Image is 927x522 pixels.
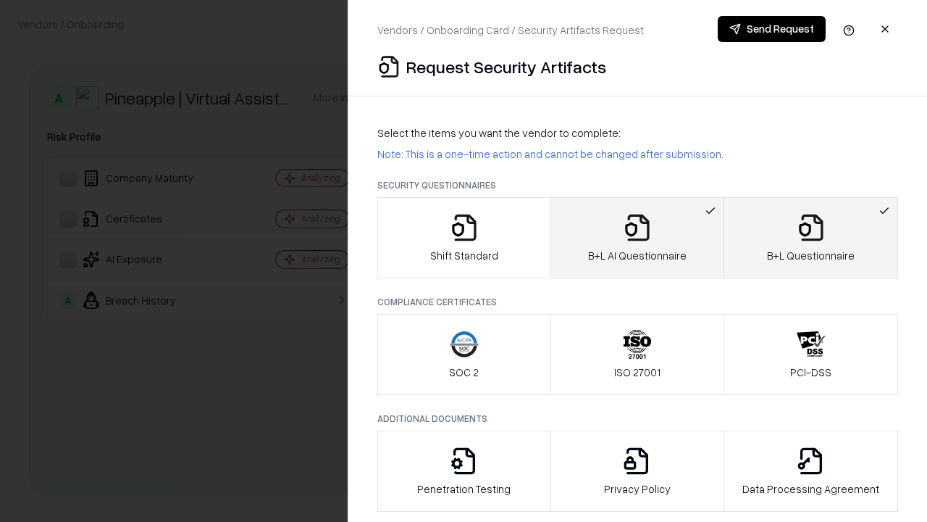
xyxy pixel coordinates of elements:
[406,55,606,78] p: Request Security Artifacts
[604,481,671,497] p: Privacy Policy
[377,431,551,512] button: Penetration Testing
[377,22,644,38] p: Vendors / Onboarding Card / Security Artifacts Request
[588,248,687,263] p: B+L AI Questionnaire
[790,365,831,380] p: PCI-DSS
[377,197,551,278] button: Shift Standard
[377,314,551,395] button: SOC 2
[449,365,479,380] p: SOC 2
[550,197,725,278] button: B+L AI Questionnaire
[550,314,725,395] button: ISO 27001
[723,197,898,278] button: B+L Questionnaire
[417,481,511,497] p: Penetration Testing
[377,413,898,425] p: Additional Documents
[742,481,879,497] p: Data Processing Agreement
[430,248,498,263] p: Shift Standard
[718,16,826,42] button: Send Request
[723,431,898,512] button: Data Processing Agreement
[767,248,855,263] p: B+L Questionnaire
[377,296,898,308] p: Compliance Certificates
[377,146,898,162] p: Note: This is a one-time action and cannot be changed after submission.
[377,179,898,191] p: Security Questionnaires
[723,314,898,395] button: PCI-DSS
[550,431,725,512] button: Privacy Policy
[377,125,898,141] p: Select the items you want the vendor to complete:
[614,365,660,380] p: ISO 27001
